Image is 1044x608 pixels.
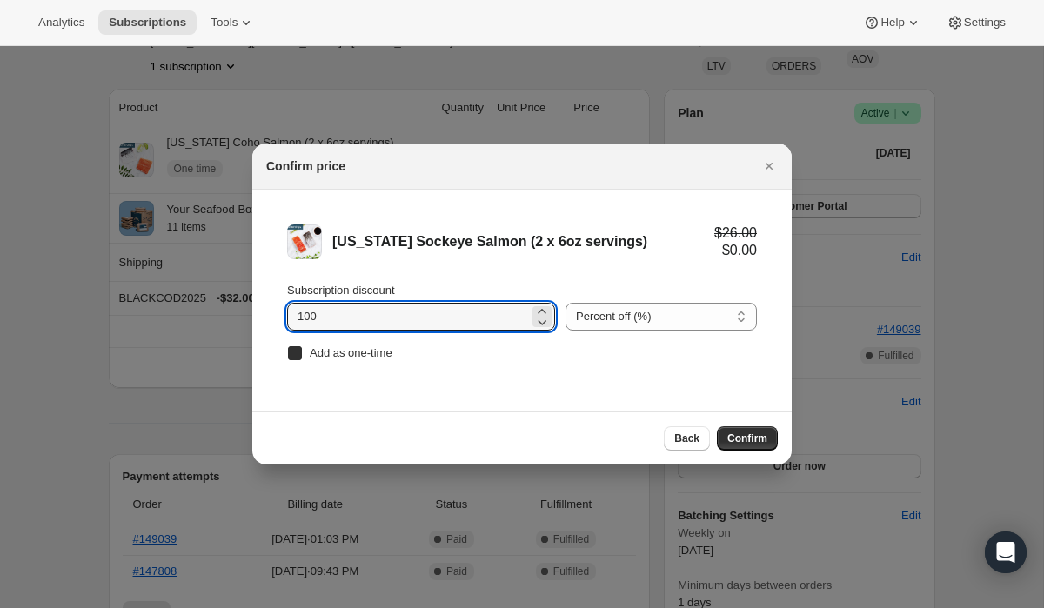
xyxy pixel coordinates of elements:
[664,426,710,451] button: Back
[880,16,904,30] span: Help
[38,16,84,30] span: Analytics
[727,431,767,445] span: Confirm
[936,10,1016,35] button: Settings
[109,16,186,30] span: Subscriptions
[853,10,932,35] button: Help
[714,224,757,242] div: $26.00
[964,16,1006,30] span: Settings
[200,10,265,35] button: Tools
[98,10,197,35] button: Subscriptions
[287,284,395,297] span: Subscription discount
[757,154,781,178] button: Close
[674,431,699,445] span: Back
[310,346,392,359] span: Add as one-time
[985,531,1027,573] div: Open Intercom Messenger
[28,10,95,35] button: Analytics
[287,224,322,259] img: Alaska Sockeye Salmon (2 x 6oz servings)
[266,157,345,175] h2: Confirm price
[714,242,757,259] div: $0.00
[717,426,778,451] button: Confirm
[211,16,238,30] span: Tools
[332,233,714,251] div: [US_STATE] Sockeye Salmon (2 x 6oz servings)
